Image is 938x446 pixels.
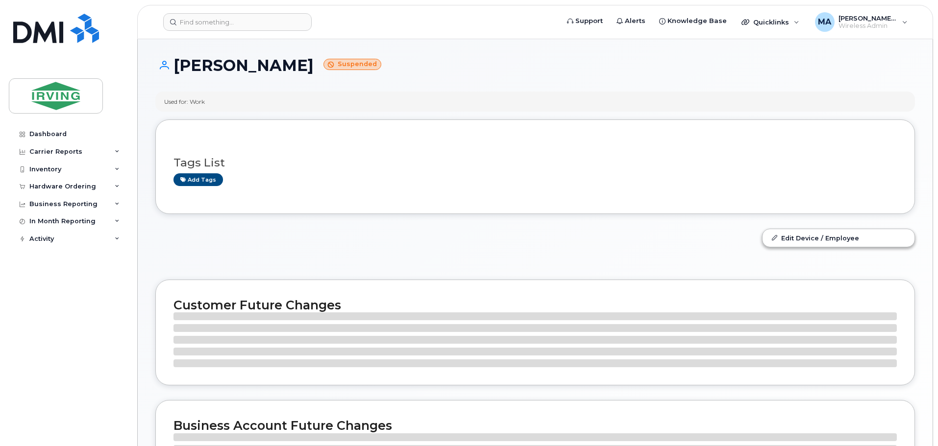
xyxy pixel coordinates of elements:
[323,59,381,70] small: Suspended
[173,173,223,186] a: Add tags
[155,57,915,74] h1: [PERSON_NAME]
[173,298,897,312] h2: Customer Future Changes
[173,157,897,169] h3: Tags List
[173,418,897,433] h2: Business Account Future Changes
[164,97,205,106] div: Used for: Work
[763,229,914,247] a: Edit Device / Employee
